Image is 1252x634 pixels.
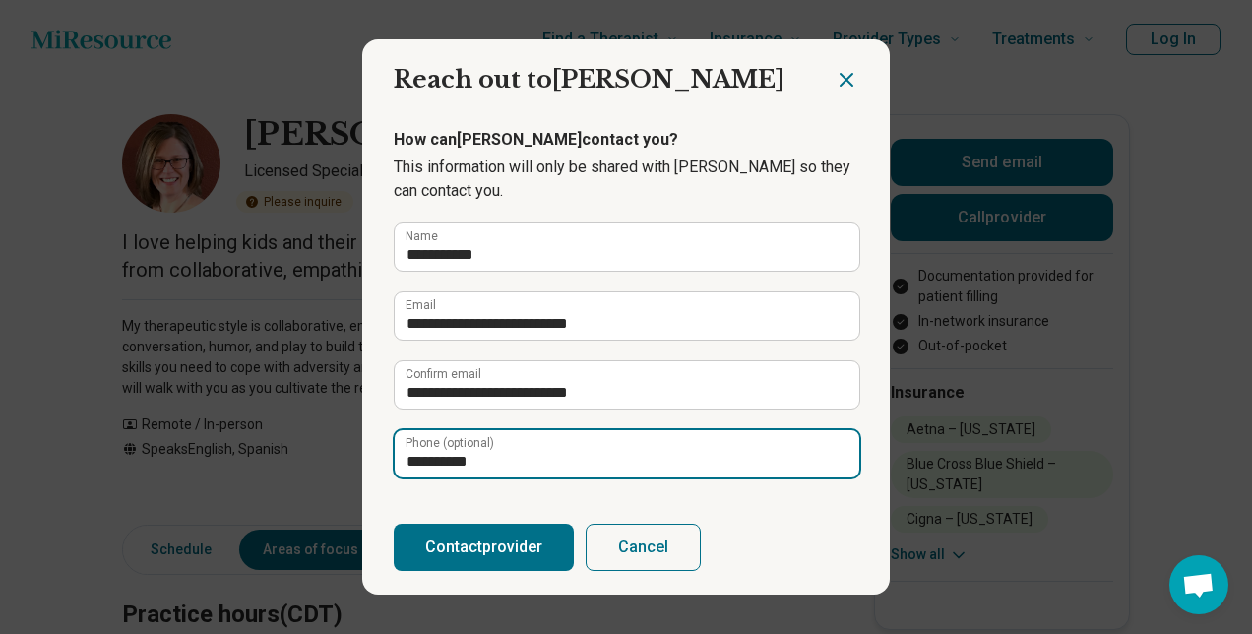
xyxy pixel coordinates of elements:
span: Reach out to [PERSON_NAME] [394,65,784,94]
label: Email [406,299,436,311]
button: Contactprovider [394,524,574,571]
p: This information will only be shared with [PERSON_NAME] so they can contact you. [394,156,858,203]
button: Close dialog [835,68,858,92]
label: Phone (optional) [406,437,494,449]
p: How can [PERSON_NAME] contact you? [394,128,858,152]
label: Name [406,230,438,242]
label: Confirm email [406,368,481,380]
button: Cancel [586,524,701,571]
